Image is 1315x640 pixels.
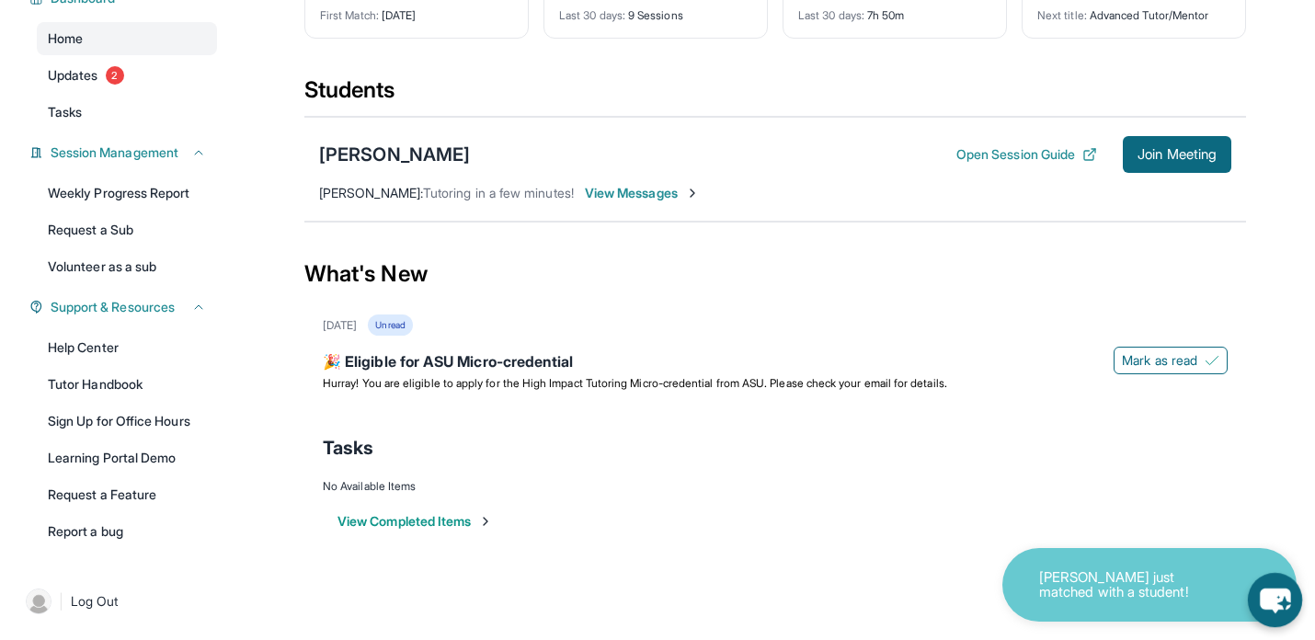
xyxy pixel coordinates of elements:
[1037,8,1087,22] span: Next title :
[323,318,357,333] div: [DATE]
[37,405,217,438] a: Sign Up for Office Hours
[43,298,206,316] button: Support & Resources
[51,143,178,162] span: Session Management
[685,186,700,200] img: Chevron-Right
[51,298,175,316] span: Support & Resources
[798,8,864,22] span: Last 30 days :
[37,59,217,92] a: Updates2
[37,515,217,548] a: Report a bug
[43,143,206,162] button: Session Management
[304,75,1246,116] div: Students
[368,314,412,336] div: Unread
[1138,149,1217,160] span: Join Meeting
[37,478,217,511] a: Request a Feature
[37,22,217,55] a: Home
[1114,347,1228,374] button: Mark as read
[1122,351,1197,370] span: Mark as read
[37,213,217,246] a: Request a Sub
[59,590,63,612] span: |
[37,96,217,129] a: Tasks
[18,581,217,622] a: |Log Out
[37,441,217,474] a: Learning Portal Demo
[1039,570,1223,600] p: [PERSON_NAME] just matched with a student!
[48,29,83,48] span: Home
[319,185,423,200] span: [PERSON_NAME] :
[423,185,574,200] span: Tutoring in a few minutes!
[1248,573,1302,627] button: chat-button
[323,479,1228,494] div: No Available Items
[1123,136,1231,173] button: Join Meeting
[320,8,379,22] span: First Match :
[323,435,373,461] span: Tasks
[585,184,700,202] span: View Messages
[304,234,1246,314] div: What's New
[71,592,119,611] span: Log Out
[1205,353,1219,368] img: Mark as read
[323,376,947,390] span: Hurray! You are eligible to apply for the High Impact Tutoring Micro-credential from ASU. Please ...
[319,142,470,167] div: [PERSON_NAME]
[37,331,217,364] a: Help Center
[48,66,98,85] span: Updates
[323,350,1228,376] div: 🎉 Eligible for ASU Micro-credential
[106,66,124,85] span: 2
[337,512,493,531] button: View Completed Items
[37,177,217,210] a: Weekly Progress Report
[37,250,217,283] a: Volunteer as a sub
[37,368,217,401] a: Tutor Handbook
[48,103,82,121] span: Tasks
[956,145,1097,164] button: Open Session Guide
[559,8,625,22] span: Last 30 days :
[26,589,51,614] img: user-img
